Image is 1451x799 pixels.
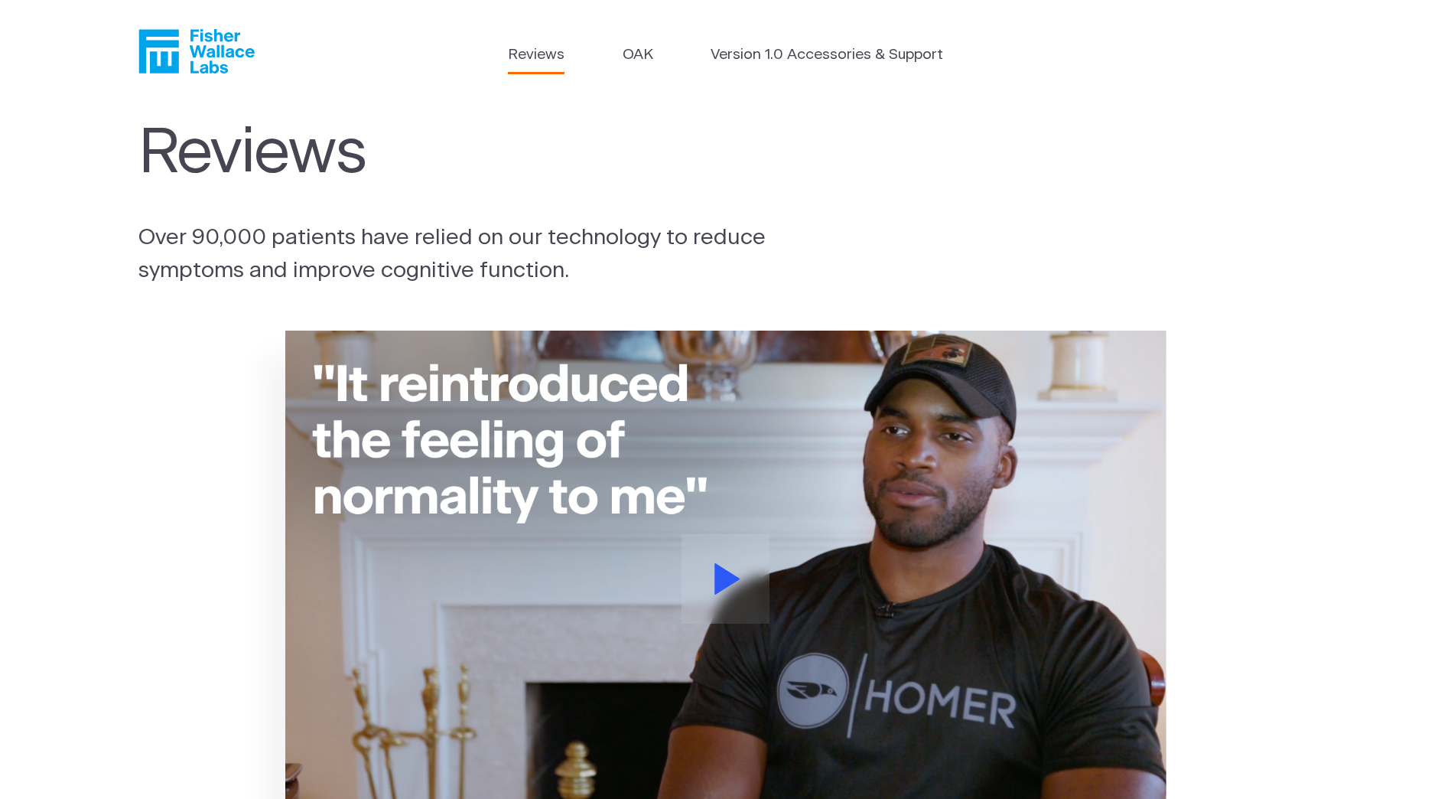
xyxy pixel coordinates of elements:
[623,44,653,67] a: OAK
[138,221,807,287] p: Over 90,000 patients have relied on our technology to reduce symptoms and improve cognitive funct...
[138,29,255,73] a: Fisher Wallace
[508,44,564,67] a: Reviews
[138,118,799,191] h1: Reviews
[711,44,943,67] a: Version 1.0 Accessories & Support
[714,563,740,595] svg: Play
